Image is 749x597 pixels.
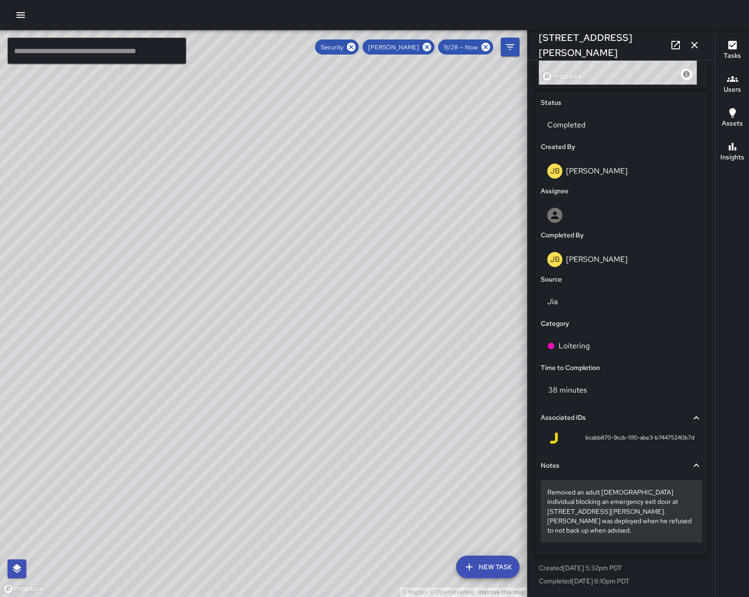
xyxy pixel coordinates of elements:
p: Removed an adult [DEMOGRAPHIC_DATA] individual blocking an emergency exit door at [STREET_ADDRESS... [547,487,695,534]
button: Tasks [716,34,749,68]
h6: Notes [541,461,560,471]
span: 9/28 — Now [438,43,483,51]
button: Insights [716,135,749,169]
p: 38 minutes [548,385,587,395]
h6: Users [724,85,741,95]
h6: Time to Completion [541,363,600,373]
div: Notes [541,455,702,477]
p: Created [DATE] 5:32pm PDT [539,563,704,573]
h6: Category [541,319,569,329]
p: JB [550,165,560,177]
h6: Status [541,98,561,108]
p: [PERSON_NAME] [566,254,628,264]
div: Security [315,39,359,55]
h6: Tasks [724,51,741,61]
span: [PERSON_NAME] [363,43,425,51]
h6: Insights [720,152,744,163]
div: Associated IDs [541,407,702,429]
button: Users [716,68,749,102]
p: Completed [DATE] 6:10pm PDT [539,576,704,586]
button: Filters [501,38,520,56]
h6: Associated IDs [541,413,586,423]
h6: Created By [541,142,575,152]
p: Completed [547,119,695,131]
p: Loitering [559,340,590,352]
p: Jia [547,296,695,307]
span: bcabb870-9ccb-11f0-abe3-b74475240b7d [585,433,694,443]
span: Security [315,43,349,51]
h6: [STREET_ADDRESS][PERSON_NAME] [539,30,666,60]
h6: Completed By [541,230,583,241]
h6: Source [541,275,562,285]
div: 9/28 — Now [438,39,493,55]
div: [PERSON_NAME] [363,39,434,55]
button: New Task [456,556,520,578]
h6: Assignee [541,186,568,196]
h6: Assets [722,118,743,129]
button: Assets [716,102,749,135]
p: [PERSON_NAME] [566,166,628,176]
p: JB [550,254,560,265]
